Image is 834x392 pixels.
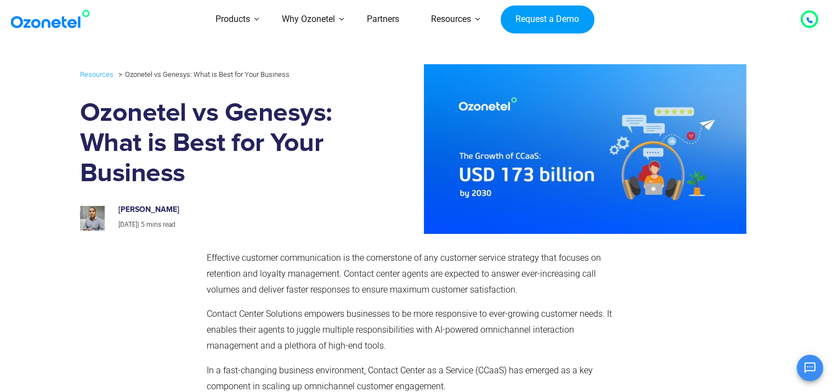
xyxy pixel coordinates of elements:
h6: [PERSON_NAME] [118,205,350,215]
h1: Ozonetel vs Genesys: What is Best for Your Business [80,98,361,189]
p: | [118,219,350,231]
button: Open chat [797,355,823,381]
span: 5 [141,221,145,228]
li: Ozonetel vs Genesys: What is Best for Your Business [116,68,290,81]
span: mins read [146,221,175,228]
p: Effective customer communication is the cornerstone of any customer service strategy that focuses... [207,250,623,298]
span: [DATE] [118,221,138,228]
img: prashanth-kancherla_avatar-200x200.jpeg [80,206,105,231]
p: Contact Center Solutions empowers businesses to be more responsive to ever-growing customer needs... [207,306,623,354]
a: Request a Demo [501,5,594,34]
a: Resources [80,68,114,81]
